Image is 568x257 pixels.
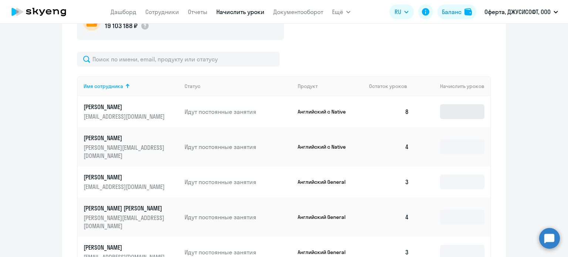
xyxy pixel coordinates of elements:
button: RU [389,4,414,19]
p: 19 103 188 ₽ [105,21,138,31]
p: [PERSON_NAME][EMAIL_ADDRESS][DOMAIN_NAME] [84,143,166,160]
button: Оферта, ДЖУСИСОФТ, ООО [481,3,562,21]
p: [PERSON_NAME] [84,243,166,251]
button: Балансbalance [437,4,476,19]
p: Идут постоянные занятия [185,213,292,221]
a: [PERSON_NAME][PERSON_NAME][EMAIL_ADDRESS][DOMAIN_NAME] [84,134,179,160]
p: Идут постоянные занятия [185,178,292,186]
p: Английский General [298,214,353,220]
p: [EMAIL_ADDRESS][DOMAIN_NAME] [84,183,166,191]
div: Статус [185,83,200,89]
p: Идут постоянные занятия [185,108,292,116]
input: Поиск по имени, email, продукту или статусу [77,52,280,67]
a: Отчеты [188,8,207,16]
a: [PERSON_NAME][EMAIL_ADDRESS][DOMAIN_NAME] [84,103,179,121]
button: Ещё [332,4,351,19]
div: Продукт [298,83,364,89]
div: Остаток уроков [369,83,415,89]
td: 4 [363,197,415,237]
td: 4 [363,127,415,166]
a: [PERSON_NAME][EMAIL_ADDRESS][DOMAIN_NAME] [84,173,179,191]
p: [PERSON_NAME] [84,103,166,111]
a: Документооборот [273,8,323,16]
div: Имя сотрудника [84,83,123,89]
a: [PERSON_NAME] [PERSON_NAME][PERSON_NAME][EMAIL_ADDRESS][DOMAIN_NAME] [84,204,179,230]
span: RU [395,7,401,16]
a: Сотрудники [145,8,179,16]
div: Продукт [298,83,318,89]
p: Оферта, ДЖУСИСОФТ, ООО [484,7,551,16]
a: Начислить уроки [216,8,264,16]
div: Баланс [442,7,461,16]
p: [PERSON_NAME][EMAIL_ADDRESS][DOMAIN_NAME] [84,214,166,230]
p: [PERSON_NAME] [PERSON_NAME] [84,204,166,212]
td: 8 [363,96,415,127]
img: balance [464,8,472,16]
p: Идут постоянные занятия [185,248,292,256]
span: Ещё [332,7,343,16]
p: [PERSON_NAME] [84,173,166,181]
a: Дашборд [111,8,136,16]
span: Остаток уроков [369,83,407,89]
p: Английский General [298,179,353,185]
td: 3 [363,166,415,197]
p: [EMAIL_ADDRESS][DOMAIN_NAME] [84,112,166,121]
th: Начислить уроков [415,76,490,96]
p: Английский с Native [298,108,353,115]
p: [PERSON_NAME] [84,134,166,142]
p: Английский с Native [298,143,353,150]
p: Идут постоянные занятия [185,143,292,151]
div: Имя сотрудника [84,83,179,89]
div: Статус [185,83,292,89]
p: Английский General [298,249,353,256]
